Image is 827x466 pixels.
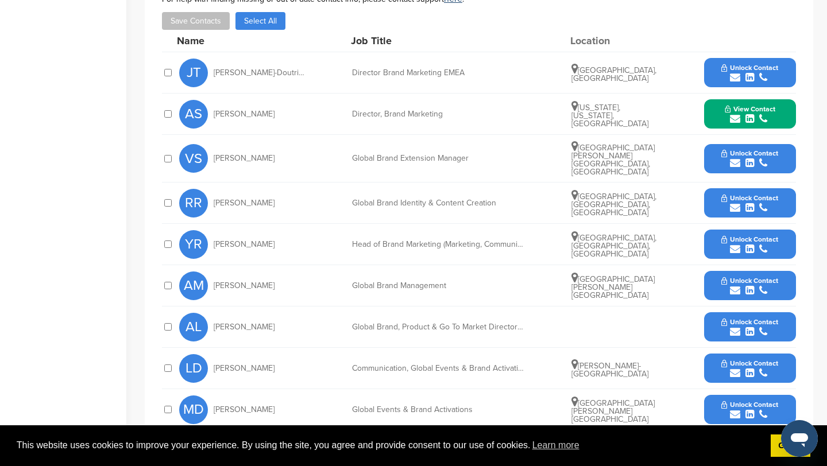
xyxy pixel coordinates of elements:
span: Unlock Contact [721,64,778,72]
div: Global Brand Extension Manager [352,154,524,162]
div: Name [177,36,303,46]
span: Unlock Contact [721,401,778,409]
a: learn more about cookies [531,437,581,454]
span: YR [179,230,208,259]
button: View Contact [711,97,789,131]
span: Unlock Contact [721,277,778,285]
span: [PERSON_NAME] [214,154,275,162]
span: MD [179,395,208,424]
div: Head of Brand Marketing (Marketing, Communications, CRM & CX) [352,240,524,248]
span: [PERSON_NAME]-[GEOGRAPHIC_DATA] [571,361,648,379]
span: AL [179,313,208,341]
span: JT [179,59,208,87]
span: [PERSON_NAME] [214,240,275,248]
button: Unlock Contact [708,56,792,90]
span: [PERSON_NAME] [214,364,275,372]
span: Unlock Contact [721,235,778,243]
span: [US_STATE], [US_STATE], [GEOGRAPHIC_DATA] [571,103,648,129]
span: [GEOGRAPHIC_DATA][PERSON_NAME][GEOGRAPHIC_DATA] [571,398,655,424]
span: Unlock Contact [721,194,778,202]
div: Global Brand Management [352,282,524,290]
span: VS [179,144,208,173]
span: [PERSON_NAME] [214,406,275,414]
span: This website uses cookies to improve your experience. By using the site, you agree and provide co... [17,437,762,454]
span: [GEOGRAPHIC_DATA], [GEOGRAPHIC_DATA], [GEOGRAPHIC_DATA] [571,233,656,259]
span: [PERSON_NAME] [214,282,275,290]
span: [PERSON_NAME] [214,199,275,207]
span: LD [179,354,208,383]
div: Location [570,36,656,46]
div: Global Brand Identity & Content Creation [352,199,524,207]
span: [GEOGRAPHIC_DATA], [GEOGRAPHIC_DATA], [GEOGRAPHIC_DATA] [571,192,656,218]
div: Global Brand, Product & Go To Market Director - Sports Car [352,323,524,331]
span: [GEOGRAPHIC_DATA][PERSON_NAME][GEOGRAPHIC_DATA], [GEOGRAPHIC_DATA] [571,143,655,177]
div: Director, Brand Marketing [352,110,524,118]
iframe: Button to launch messaging window [781,420,818,457]
button: Unlock Contact [708,186,792,220]
span: [PERSON_NAME]-Doutriaux [214,69,306,77]
span: Unlock Contact [721,318,778,326]
span: View Contact [725,105,775,113]
span: [GEOGRAPHIC_DATA][PERSON_NAME][GEOGRAPHIC_DATA] [571,274,655,300]
button: Unlock Contact [708,269,792,303]
span: [PERSON_NAME] [214,323,275,331]
button: Unlock Contact [708,227,792,262]
span: AS [179,100,208,129]
div: Job Title [351,36,523,46]
button: Save Contacts [162,12,230,30]
a: dismiss cookie message [771,434,810,457]
span: Unlock Contact [721,149,778,157]
div: Director Brand Marketing EMEA [352,69,524,77]
button: Unlock Contact [708,141,792,176]
span: [GEOGRAPHIC_DATA], [GEOGRAPHIC_DATA] [571,65,656,83]
span: [PERSON_NAME] [214,110,275,118]
div: Global Events & Brand Activations [352,406,524,414]
span: RR [179,189,208,218]
button: Select All [235,12,285,30]
button: Unlock Contact [708,310,792,344]
button: Unlock Contact [708,351,792,386]
div: Communication, Global Events & Brand Activation [352,364,524,372]
button: Unlock Contact [708,393,792,427]
span: AM [179,271,208,300]
span: Unlock Contact [721,359,778,367]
